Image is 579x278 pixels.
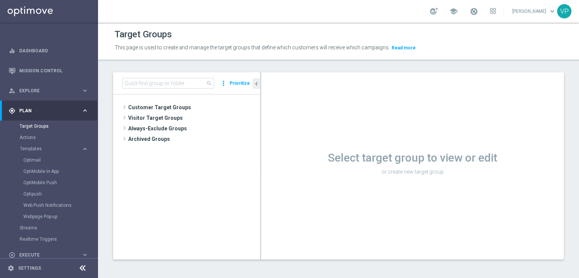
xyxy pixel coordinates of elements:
div: Target Groups [20,121,97,132]
a: OptiMobile In-App [23,168,78,174]
p: or create new target group [261,168,564,175]
a: Optipush [23,191,78,197]
i: play_circle_outline [9,252,15,258]
div: Web Push Notifications [23,200,97,211]
span: Archived Groups [128,134,260,144]
span: school [449,7,458,15]
div: Dashboard [9,41,89,61]
button: gps_fixed Plan keyboard_arrow_right [8,108,89,114]
span: keyboard_arrow_down [548,7,556,15]
a: Actions [20,134,78,141]
span: search [206,80,212,86]
span: Plan [19,108,81,113]
i: keyboard_arrow_right [81,251,89,258]
a: Settings [18,266,41,270]
span: This page is used to create and manage the target groups that define which customers will receive... [115,44,390,50]
span: Explore [19,89,81,93]
i: keyboard_arrow_right [81,87,89,94]
a: Optimail [23,157,78,163]
i: more_vert [220,78,227,89]
span: Execute [19,253,81,257]
i: equalizer [9,47,15,54]
div: Mission Control [9,61,89,81]
button: equalizer Dashboard [8,48,89,54]
a: [PERSON_NAME]keyboard_arrow_down [512,6,557,17]
i: keyboard_arrow_right [81,145,89,153]
div: Execute [9,252,81,258]
span: Templates [20,147,74,151]
button: Read more [391,44,417,52]
div: Optipush [23,188,97,200]
span: Customer Target Groups [128,102,260,113]
button: Prioritize [228,78,251,89]
a: Webpage Pop-up [23,214,78,220]
h1: Target Groups [115,29,172,40]
a: Web Push Notifications [23,202,78,208]
i: chevron_left [253,80,260,87]
div: Webpage Pop-up [23,211,97,222]
a: OptiMobile Push [23,180,78,186]
div: Optimail [23,154,97,166]
div: Templates [20,147,81,151]
div: Streams [20,222,97,234]
div: OptiMobile In-App [23,166,97,177]
i: settings [8,265,14,272]
button: person_search Explore keyboard_arrow_right [8,88,89,94]
i: person_search [9,87,15,94]
a: Target Groups [20,123,78,129]
a: Streams [20,225,78,231]
div: VP [557,4,571,18]
div: Explore [9,87,81,94]
a: Mission Control [19,61,89,81]
span: Visitor Target Groups [128,113,260,123]
h1: Select target group to view or edit [261,151,564,165]
div: OptiMobile Push [23,177,97,188]
div: Actions [20,132,97,143]
button: Mission Control [8,68,89,74]
div: Templates [20,143,97,222]
button: Templates keyboard_arrow_right [20,146,89,152]
button: play_circle_outline Execute keyboard_arrow_right [8,252,89,258]
button: chevron_left [253,78,260,89]
div: Realtime Triggers [20,234,97,245]
a: Realtime Triggers [20,236,78,242]
div: Plan [9,107,81,114]
i: gps_fixed [9,107,15,114]
input: Quick find group or folder [122,78,214,89]
span: Always-Exclude Groups [128,123,260,134]
a: Dashboard [19,41,89,61]
i: keyboard_arrow_right [81,107,89,114]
